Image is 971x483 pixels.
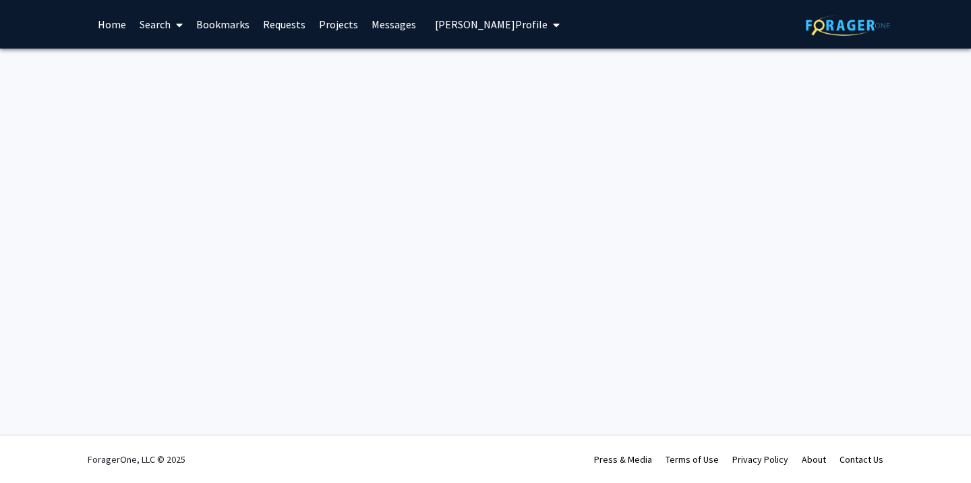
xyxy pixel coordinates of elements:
[91,1,133,48] a: Home
[806,15,890,36] img: ForagerOne Logo
[312,1,365,48] a: Projects
[256,1,312,48] a: Requests
[594,453,652,465] a: Press & Media
[666,453,719,465] a: Terms of Use
[732,453,788,465] a: Privacy Policy
[133,1,189,48] a: Search
[365,1,423,48] a: Messages
[88,436,185,483] div: ForagerOne, LLC © 2025
[840,453,883,465] a: Contact Us
[802,453,826,465] a: About
[189,1,256,48] a: Bookmarks
[435,18,548,31] span: [PERSON_NAME] Profile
